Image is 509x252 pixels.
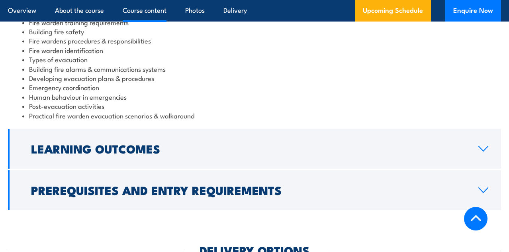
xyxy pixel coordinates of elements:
h2: Learning Outcomes [31,143,466,154]
li: Fire warden training requirements [22,18,487,27]
h2: Prerequisites and Entry Requirements [31,185,466,195]
li: Developing evacuation plans & procedures [22,73,487,83]
li: Fire wardens procedures & responsibilities [22,36,487,45]
li: Practical fire warden evacuation scenarios & walkaround [22,111,487,120]
li: Emergency coordination [22,83,487,92]
li: Building fire safety [22,27,487,36]
a: Prerequisites and Entry Requirements [8,170,501,210]
li: Building fire alarms & communications systems [22,64,487,73]
li: Human behaviour in emergencies [22,92,487,101]
li: Fire warden identification [22,45,487,55]
a: Learning Outcomes [8,129,501,169]
li: Post-evacuation activities [22,101,487,110]
li: Types of evacuation [22,55,487,64]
